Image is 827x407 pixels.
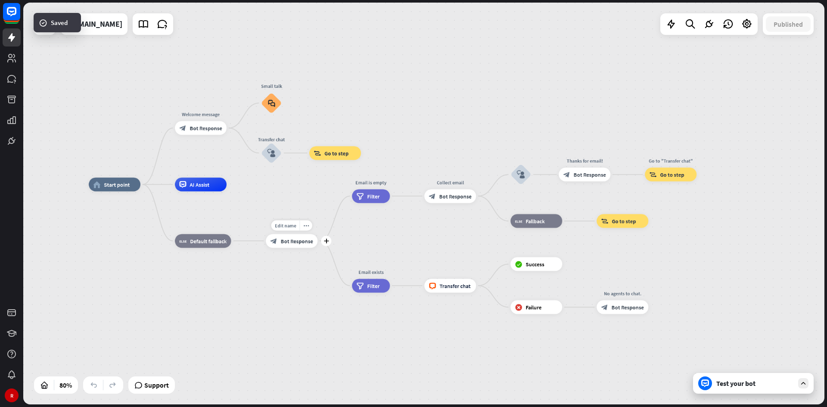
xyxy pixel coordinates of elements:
[357,282,364,289] i: filter
[367,282,379,289] span: Filter
[525,304,541,311] span: Failure
[39,19,47,27] i: success
[601,304,608,311] i: block_bot_response
[515,304,522,311] i: block_failure
[591,290,653,297] div: No agents to chat.
[766,16,811,32] button: Published
[5,388,19,402] div: R
[525,217,544,224] span: Fallback
[347,268,395,275] div: Email exists
[170,111,232,118] div: Welcome message
[515,217,522,224] i: block_fallback
[268,99,275,107] i: block_faq
[190,237,227,244] span: Default fallback
[439,282,470,289] span: Transfer chat
[525,261,544,267] span: Success
[303,223,309,228] i: more_horiz
[324,149,348,156] span: Go to step
[650,171,657,178] i: block_goto
[660,171,684,178] span: Go to step
[190,181,209,188] span: AI Assist
[51,18,68,27] span: Saved
[179,237,187,244] i: block_fallback
[256,82,287,89] div: Small talk
[270,237,277,244] i: block_bot_response
[429,282,436,289] i: block_livechat
[515,261,522,267] i: block_success
[7,3,33,29] button: Open LiveChat chat widget
[612,217,636,224] span: Go to step
[367,193,379,199] span: Filter
[57,378,75,392] div: 80%
[563,171,570,178] i: block_bot_response
[574,171,606,178] span: Bot Response
[93,181,100,188] i: home_2
[251,136,292,143] div: Transfer chat
[347,179,395,186] div: Email is empty
[357,193,364,199] i: filter
[553,157,616,164] div: Thanks for email!
[517,171,525,179] i: block_user_input
[429,193,436,199] i: block_bot_response
[314,149,321,156] i: block_goto
[601,217,609,224] i: block_goto
[281,237,313,244] span: Bot Response
[612,304,644,311] span: Bot Response
[323,239,329,243] i: plus
[179,124,186,131] i: block_bot_response
[275,222,296,228] span: Edit name
[640,157,702,164] div: Go to "Transfer chat"
[439,193,472,199] span: Bot Response
[104,181,130,188] span: Start point
[190,124,222,131] span: Bot Response
[144,378,169,392] span: Support
[66,13,122,35] div: caricuan.art
[419,179,481,186] div: Collect email
[716,379,794,388] div: Test your bot
[267,149,275,157] i: block_user_input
